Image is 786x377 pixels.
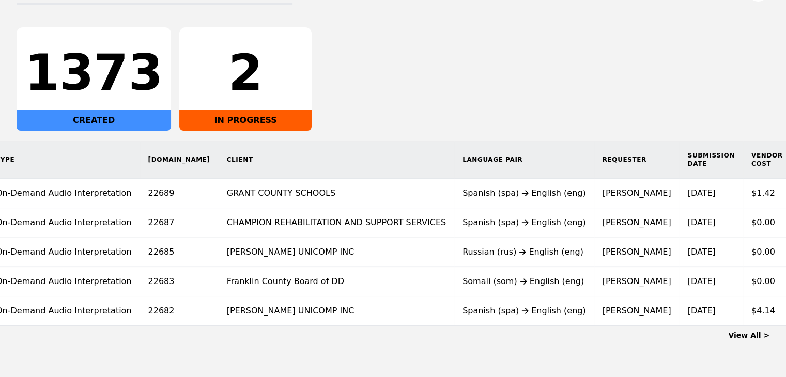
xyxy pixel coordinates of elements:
[728,331,769,339] a: View All >
[687,217,715,227] time: [DATE]
[687,247,715,257] time: [DATE]
[454,141,594,179] th: Language Pair
[463,275,586,288] div: Somali (som) English (eng)
[594,208,680,238] td: [PERSON_NAME]
[687,276,715,286] time: [DATE]
[594,141,680,179] th: Requester
[687,188,715,198] time: [DATE]
[140,141,219,179] th: [DOMAIN_NAME]
[463,187,586,199] div: Spanish (spa) English (eng)
[463,216,586,229] div: Spanish (spa) English (eng)
[219,296,454,326] td: [PERSON_NAME] UNICOMP INC
[219,238,454,267] td: [PERSON_NAME] UNICOMP INC
[17,110,171,131] div: CREATED
[219,267,454,296] td: Franklin County Board of DD
[594,179,680,208] td: [PERSON_NAME]
[140,267,219,296] td: 22683
[219,141,454,179] th: Client
[179,110,312,131] div: IN PROGRESS
[219,179,454,208] td: GRANT COUNTY SCHOOLS
[687,306,715,316] time: [DATE]
[463,305,586,317] div: Spanish (spa) English (eng)
[188,48,303,98] div: 2
[25,48,163,98] div: 1373
[140,208,219,238] td: 22687
[140,179,219,208] td: 22689
[679,141,743,179] th: Submission Date
[140,296,219,326] td: 22682
[219,208,454,238] td: CHAMPION REHABILITATION AND SUPPORT SERVICES
[594,238,680,267] td: [PERSON_NAME]
[594,296,680,326] td: [PERSON_NAME]
[140,238,219,267] td: 22685
[594,267,680,296] td: [PERSON_NAME]
[463,246,586,258] div: Russian (rus) English (eng)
